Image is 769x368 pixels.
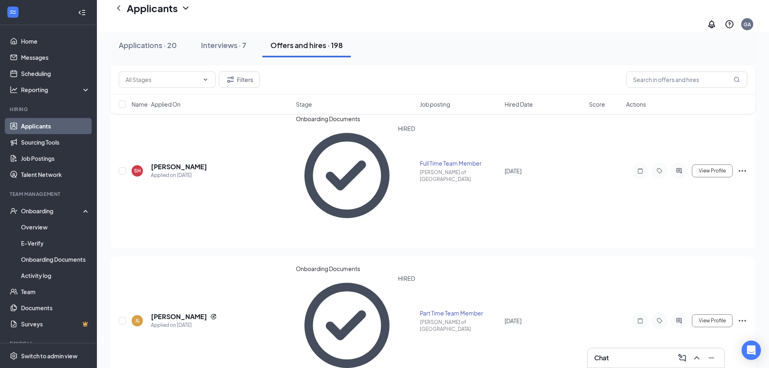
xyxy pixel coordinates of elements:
[10,340,88,347] div: Payroll
[181,3,191,13] svg: ChevronDown
[226,75,235,84] svg: Filter
[151,321,217,329] div: Applied on [DATE]
[707,19,717,29] svg: Notifications
[202,76,209,83] svg: ChevronDown
[626,71,747,88] input: Search in offers and hires
[733,76,740,83] svg: MagnifyingGlass
[21,267,90,284] a: Activity log
[738,316,747,326] svg: Ellipses
[270,40,343,50] div: Offers and hires · 198
[10,207,18,215] svg: UserCheck
[10,106,88,113] div: Hiring
[398,124,415,227] div: HIRED
[78,8,86,17] svg: Collapse
[21,300,90,316] a: Documents
[744,21,751,28] div: GA
[21,284,90,300] a: Team
[505,100,533,108] span: Hired Date
[21,134,90,150] a: Sourcing Tools
[134,167,141,174] div: SH
[420,309,499,317] div: Part Time Team Member
[210,313,217,320] svg: Reapply
[296,124,398,227] svg: CheckmarkCircle
[132,100,180,108] span: Name · Applied On
[201,40,246,50] div: Interviews · 7
[738,166,747,176] svg: Ellipses
[151,171,207,179] div: Applied on [DATE]
[21,235,90,251] a: E-Verify
[114,3,124,13] svg: ChevronLeft
[692,353,702,363] svg: ChevronUp
[699,318,726,324] span: View Profile
[589,100,605,108] span: Score
[21,150,90,166] a: Job Postings
[296,100,312,108] span: Stage
[677,353,687,363] svg: ComposeMessage
[594,353,609,362] h3: Chat
[655,318,664,324] svg: Tag
[635,168,645,174] svg: Note
[219,71,260,88] button: Filter Filters
[676,351,689,364] button: ComposeMessage
[21,219,90,235] a: Overview
[21,49,90,65] a: Messages
[151,312,207,321] h5: [PERSON_NAME]
[151,162,207,171] h5: [PERSON_NAME]
[127,1,178,15] h1: Applicants
[21,166,90,183] a: Talent Network
[674,168,684,174] svg: ActiveChat
[705,351,718,364] button: Minimize
[674,318,684,324] svg: ActiveChat
[21,86,90,94] div: Reporting
[692,314,733,327] button: View Profile
[21,118,90,134] a: Applicants
[21,251,90,267] a: Onboarding Documents
[655,168,664,174] svg: Tag
[626,100,646,108] span: Actions
[21,33,90,49] a: Home
[635,318,645,324] svg: Note
[126,75,199,84] input: All Stages
[706,353,716,363] svg: Minimize
[692,164,733,177] button: View Profile
[505,317,522,324] span: [DATE]
[21,65,90,82] a: Scheduling
[10,352,18,360] svg: Settings
[690,351,703,364] button: ChevronUp
[420,169,499,183] div: [PERSON_NAME] of [GEOGRAPHIC_DATA]
[10,191,88,198] div: Team Management
[505,167,522,175] span: [DATE]
[119,40,177,50] div: Applications · 20
[420,319,499,332] div: [PERSON_NAME] of [GEOGRAPHIC_DATA]
[21,207,83,215] div: Onboarding
[135,317,140,324] div: JL
[296,265,415,273] div: Onboarding Documents
[420,100,450,108] span: Job posting
[699,168,726,174] span: View Profile
[9,8,17,16] svg: WorkstreamLogo
[742,341,761,360] div: Open Intercom Messenger
[21,352,78,360] div: Switch to admin view
[420,159,499,167] div: Full Time Team Member
[725,19,734,29] svg: QuestionInfo
[10,86,18,94] svg: Analysis
[21,316,90,332] a: SurveysCrown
